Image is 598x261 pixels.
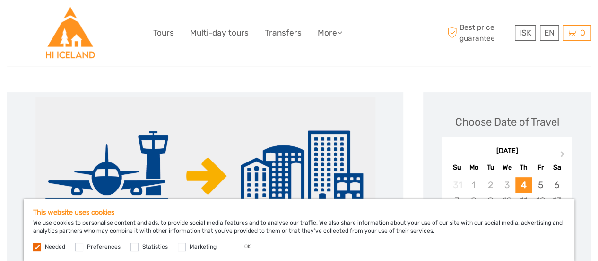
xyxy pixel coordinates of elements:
label: Marketing [190,243,217,251]
button: Next Month [556,149,571,164]
h5: This website uses cookies [33,208,565,216]
div: Choose Friday, September 12th, 2025 [532,193,548,208]
div: We [499,161,515,174]
div: Choose Monday, September 8th, 2025 [466,193,482,208]
div: Th [515,161,532,174]
span: ISK [519,28,531,37]
div: Sa [548,161,565,174]
div: EN [540,25,559,41]
label: Preferences [87,243,121,251]
div: Choose Saturday, September 6th, 2025 [548,177,565,193]
label: Statistics [142,243,168,251]
div: Choose Thursday, September 4th, 2025 [515,177,532,193]
a: More [318,26,342,40]
div: Choose Thursday, September 11th, 2025 [515,193,532,208]
div: Choose Tuesday, September 9th, 2025 [482,193,499,208]
div: Not available Sunday, August 31st, 2025 [449,177,465,193]
a: Transfers [265,26,302,40]
div: Mo [466,161,482,174]
div: Su [449,161,465,174]
div: We use cookies to personalise content and ads, to provide social media features and to analyse ou... [24,199,574,261]
div: Not available Tuesday, September 2nd, 2025 [482,177,499,193]
div: Choose Sunday, September 7th, 2025 [449,193,465,208]
div: Choose Date of Travel [455,115,559,129]
button: Open LiveChat chat widget [109,15,120,26]
div: Tu [482,161,499,174]
p: We're away right now. Please check back later! [13,17,107,24]
div: Choose Wednesday, September 10th, 2025 [499,193,515,208]
div: Not available Wednesday, September 3rd, 2025 [499,177,515,193]
div: Choose Saturday, September 13th, 2025 [548,193,565,208]
a: Tours [153,26,174,40]
button: OK [235,242,260,252]
img: Hostelling International [44,7,96,59]
a: Multi-day tours [190,26,249,40]
span: Best price guarantee [445,22,512,43]
div: Choose Friday, September 5th, 2025 [532,177,548,193]
span: 0 [579,28,587,37]
div: Fr [532,161,548,174]
div: [DATE] [442,146,572,156]
label: Needed [45,243,65,251]
div: Not available Monday, September 1st, 2025 [466,177,482,193]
